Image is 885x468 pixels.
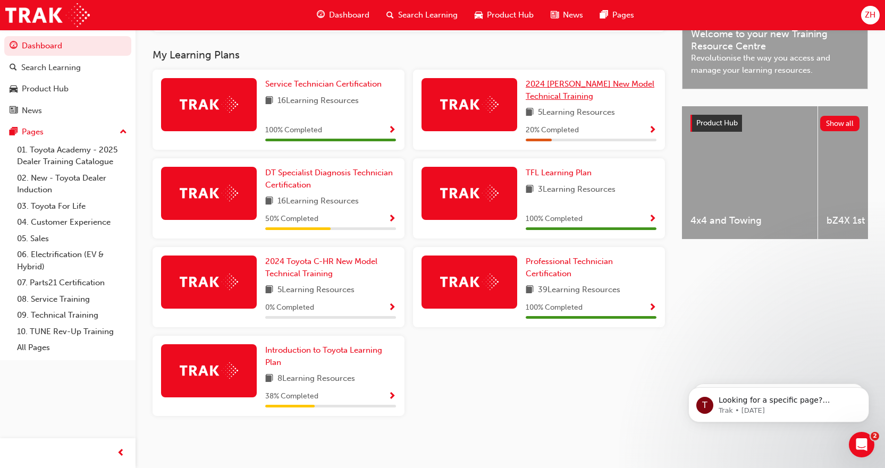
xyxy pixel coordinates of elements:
[265,124,322,137] span: 100 % Completed
[308,4,378,26] a: guage-iconDashboard
[13,307,131,324] a: 09. Technical Training
[22,105,42,117] div: News
[4,36,131,56] a: Dashboard
[10,41,18,51] span: guage-icon
[820,116,860,131] button: Show all
[13,214,131,231] a: 04. Customer Experience
[13,142,131,170] a: 01. Toyota Academy - 2025 Dealer Training Catalogue
[22,83,69,95] div: Product Hub
[526,256,656,279] a: Professional Technician Certification
[22,126,44,138] div: Pages
[277,95,359,108] span: 16 Learning Resources
[682,106,817,239] a: 4x4 and Towing
[538,183,616,197] span: 3 Learning Resources
[690,215,809,227] span: 4x4 and Towing
[648,215,656,224] span: Show Progress
[4,122,131,142] button: Pages
[672,365,885,439] iframe: Intercom notifications message
[563,9,583,21] span: News
[526,257,613,278] span: Professional Technician Certification
[592,4,643,26] a: pages-iconPages
[13,275,131,291] a: 07. Parts21 Certification
[388,390,396,403] button: Show Progress
[526,78,656,102] a: 2024 [PERSON_NAME] New Model Technical Training
[317,8,325,22] span: guage-icon
[10,63,17,73] span: search-icon
[487,9,534,21] span: Product Hub
[388,215,396,224] span: Show Progress
[4,58,131,78] a: Search Learning
[10,106,18,116] span: news-icon
[440,274,499,290] img: Trak
[696,118,738,127] span: Product Hub
[4,79,131,99] a: Product Hub
[4,101,131,121] a: News
[526,167,596,179] a: TFL Learning Plan
[13,170,131,198] a: 02. New - Toyota Dealer Induction
[265,79,382,89] span: Service Technician Certification
[13,339,131,356] a: All Pages
[440,96,499,113] img: Trak
[440,185,499,201] img: Trak
[265,390,318,403] span: 38 % Completed
[5,3,90,27] img: Trak
[551,8,559,22] span: news-icon
[265,372,273,386] span: book-icon
[526,106,534,120] span: book-icon
[526,284,534,297] span: book-icon
[180,96,238,113] img: Trak
[526,183,534,197] span: book-icon
[277,372,355,386] span: 8 Learning Resources
[388,301,396,314] button: Show Progress
[180,274,238,290] img: Trak
[526,302,583,314] span: 100 % Completed
[386,8,394,22] span: search-icon
[4,34,131,122] button: DashboardSearch LearningProduct HubNews
[542,4,592,26] a: news-iconNews
[526,79,654,101] span: 2024 [PERSON_NAME] New Model Technical Training
[648,303,656,313] span: Show Progress
[526,168,592,177] span: TFL Learning Plan
[13,198,131,215] a: 03. Toyota For Life
[691,28,859,52] span: Welcome to your new Training Resource Centre
[648,301,656,314] button: Show Progress
[378,4,466,26] a: search-iconSearch Learning
[13,291,131,308] a: 08. Service Training
[388,124,396,137] button: Show Progress
[277,195,359,208] span: 16 Learning Resources
[265,302,314,314] span: 0 % Completed
[648,212,656,226] button: Show Progress
[648,124,656,137] button: Show Progress
[475,8,483,22] span: car-icon
[526,213,583,225] span: 100 % Completed
[265,195,273,208] span: book-icon
[526,124,579,137] span: 20 % Completed
[398,9,458,21] span: Search Learning
[10,127,18,137] span: pages-icon
[265,345,382,367] span: Introduction to Toyota Learning Plan
[329,9,369,21] span: Dashboard
[600,8,608,22] span: pages-icon
[153,49,665,61] h3: My Learning Plans
[21,62,81,74] div: Search Learning
[861,6,880,24] button: ZH
[648,126,656,135] span: Show Progress
[388,392,396,402] span: Show Progress
[538,106,615,120] span: 5 Learning Resources
[117,447,125,460] span: prev-icon
[265,78,386,90] a: Service Technician Certification
[265,167,396,191] a: DT Specialist Diagnosis Technician Certification
[120,125,127,139] span: up-icon
[265,95,273,108] span: book-icon
[265,257,377,278] span: 2024 Toyota C-HR New Model Technical Training
[265,213,318,225] span: 50 % Completed
[10,84,18,94] span: car-icon
[180,185,238,201] img: Trak
[13,231,131,247] a: 05. Sales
